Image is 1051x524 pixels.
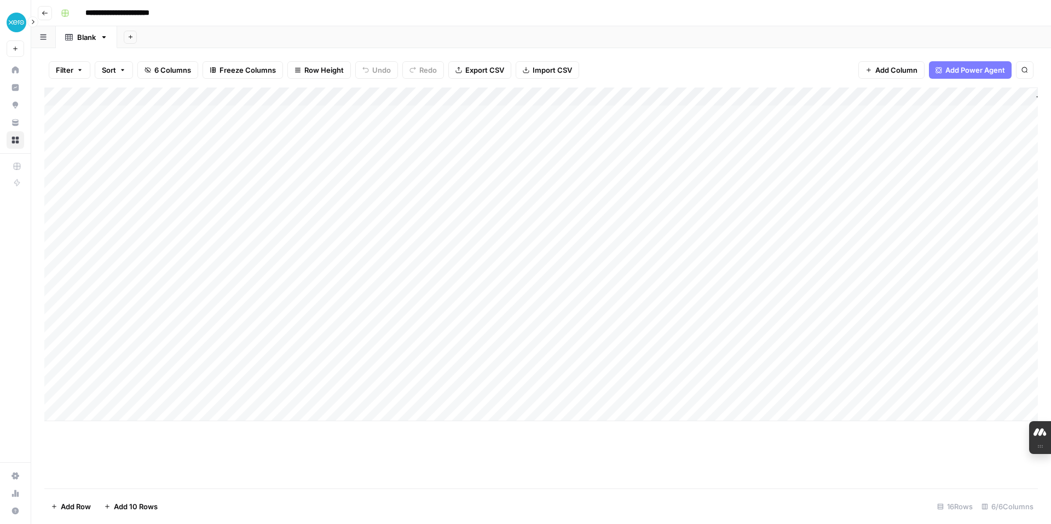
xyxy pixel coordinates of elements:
[7,485,24,502] a: Usage
[7,467,24,485] a: Settings
[465,65,504,75] span: Export CSV
[203,61,283,79] button: Freeze Columns
[945,65,1005,75] span: Add Power Agent
[137,61,198,79] button: 6 Columns
[114,501,158,512] span: Add 10 Rows
[56,26,117,48] a: Blank
[95,61,133,79] button: Sort
[858,61,925,79] button: Add Column
[7,9,24,36] button: Workspace: XeroOps
[448,61,511,79] button: Export CSV
[533,65,572,75] span: Import CSV
[7,79,24,96] a: Insights
[875,65,917,75] span: Add Column
[977,498,1038,515] div: 6/6 Columns
[929,61,1012,79] button: Add Power Agent
[355,61,398,79] button: Undo
[7,61,24,79] a: Home
[516,61,579,79] button: Import CSV
[97,498,164,515] button: Add 10 Rows
[220,65,276,75] span: Freeze Columns
[61,501,91,512] span: Add Row
[7,96,24,114] a: Opportunities
[7,13,26,32] img: XeroOps Logo
[7,114,24,131] a: Your Data
[44,498,97,515] button: Add Row
[7,131,24,149] a: Browse
[372,65,391,75] span: Undo
[402,61,444,79] button: Redo
[56,65,73,75] span: Filter
[933,498,977,515] div: 16 Rows
[49,61,90,79] button: Filter
[287,61,351,79] button: Row Height
[304,65,344,75] span: Row Height
[419,65,437,75] span: Redo
[7,502,24,520] button: Help + Support
[154,65,191,75] span: 6 Columns
[77,32,96,43] div: Blank
[102,65,116,75] span: Sort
